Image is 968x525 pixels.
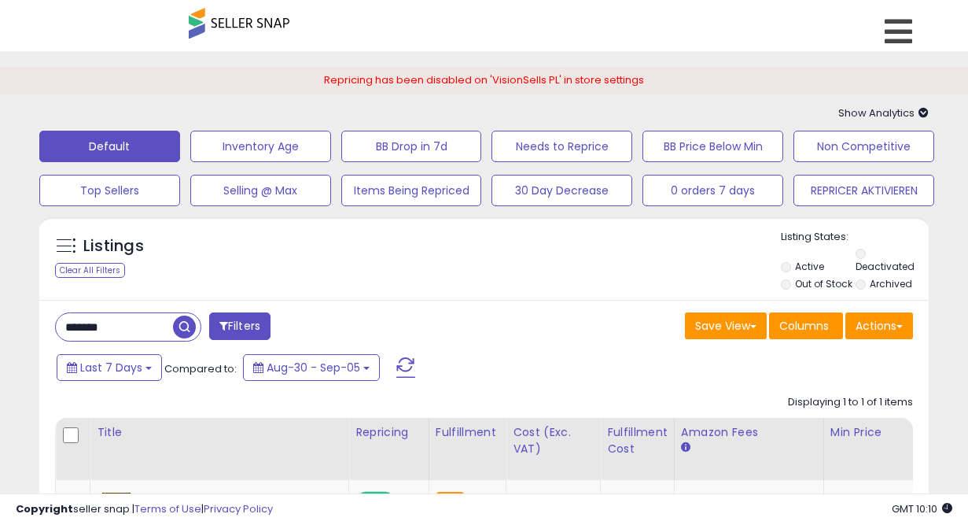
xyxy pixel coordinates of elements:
label: Archived [870,277,912,290]
div: 8% for <= €10 [681,492,812,506]
a: Terms of Use [134,501,201,516]
span: Show Analytics [838,105,929,120]
div: Title [97,424,342,441]
button: Save View [685,312,767,339]
label: Deactivated [856,260,915,273]
button: Needs to Reprice [491,131,632,162]
span: 2025-09-13 10:10 GMT [892,501,952,516]
p: Listing States: [781,230,929,245]
button: Columns [769,312,843,339]
span: Compared to: [164,361,237,376]
div: seller snap | | [16,502,273,517]
div: Displaying 1 to 1 of 1 items [788,395,913,410]
button: Filters [209,312,271,340]
div: Fulfillment Cost [607,424,668,457]
strong: Copyright [16,501,73,516]
div: Clear All Filters [55,263,125,278]
span: Columns [779,318,829,334]
button: Aug-30 - Sep-05 [243,354,380,381]
button: Inventory Age [190,131,331,162]
small: FBA [436,492,465,509]
button: 30 Day Decrease [491,175,632,206]
div: Amazon Fees [681,424,817,441]
button: Top Sellers [39,175,180,206]
button: BB Price Below Min [642,131,783,162]
a: Privacy Policy [204,501,273,516]
div: Fulfillment [436,424,499,441]
span: Last 7 Days [80,360,142,375]
label: Active [795,260,824,273]
div: Cost (Exc. VAT) [513,424,594,457]
button: Last 7 Days [57,354,162,381]
button: Default [39,131,180,162]
button: Selling @ Max [190,175,331,206]
button: Items Being Repriced [341,175,482,206]
span: ON [359,493,378,506]
button: BB Drop in 7d [341,131,482,162]
h5: Listings [83,235,144,257]
img: 51ThTtpjkiL._SL40_.jpg [101,492,132,523]
button: 0 orders 7 days [642,175,783,206]
label: Out of Stock [795,277,852,290]
small: Amazon Fees. [681,441,690,455]
div: Repricing [355,424,422,441]
button: Non Competitive [793,131,934,162]
span: Aug-30 - Sep-05 [267,360,360,375]
button: REPRICER AKTIVIEREN [793,175,934,206]
a: 66.49 [830,491,859,507]
div: 6.75 [607,492,662,506]
a: 34.95 [513,491,542,507]
button: Actions [845,312,913,339]
span: Repricing has been disabled on 'VisionSells PL' in store settings [324,72,644,87]
div: Min Price [830,424,911,441]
